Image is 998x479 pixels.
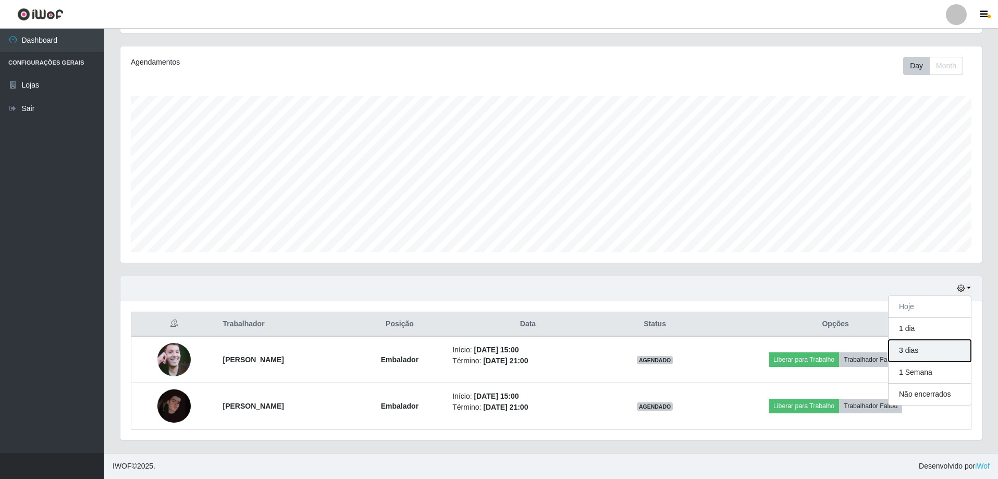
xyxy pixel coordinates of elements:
[452,345,603,355] li: Início:
[474,346,519,354] time: [DATE] 15:00
[113,462,132,470] span: IWOF
[452,402,603,413] li: Término:
[975,462,990,470] a: iWof
[223,402,284,410] strong: [PERSON_NAME]
[113,461,155,472] span: © 2025 .
[889,296,971,318] button: Hoje
[223,355,284,364] strong: [PERSON_NAME]
[889,384,971,405] button: Não encerrados
[700,312,971,337] th: Opções
[474,392,519,400] time: [DATE] 15:00
[769,352,839,367] button: Liberar para Trabalho
[903,57,930,75] button: Day
[769,399,839,413] button: Liberar para Trabalho
[483,403,528,411] time: [DATE] 21:00
[157,389,191,423] img: 1754262988923.jpeg
[889,318,971,340] button: 1 dia
[381,355,418,364] strong: Embalador
[216,312,353,337] th: Trabalhador
[381,402,418,410] strong: Embalador
[637,356,673,364] span: AGENDADO
[889,340,971,362] button: 3 dias
[452,355,603,366] li: Término:
[929,57,963,75] button: Month
[452,391,603,402] li: Início:
[610,312,700,337] th: Status
[839,399,902,413] button: Trabalhador Faltou
[353,312,447,337] th: Posição
[637,402,673,411] span: AGENDADO
[903,57,963,75] div: First group
[483,357,528,365] time: [DATE] 21:00
[157,330,191,389] img: 1689167458018.jpeg
[446,312,610,337] th: Data
[889,362,971,384] button: 1 Semana
[919,461,990,472] span: Desenvolvido por
[839,352,902,367] button: Trabalhador Faltou
[17,8,64,21] img: CoreUI Logo
[131,57,472,68] div: Agendamentos
[903,57,971,75] div: Toolbar with button groups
